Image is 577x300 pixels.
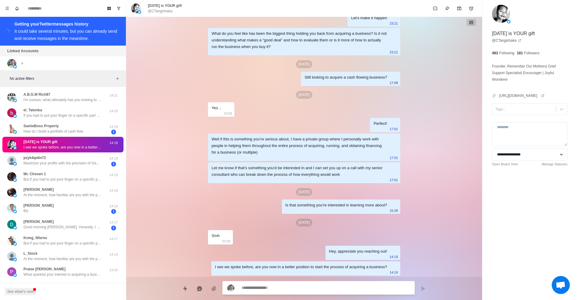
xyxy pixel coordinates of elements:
img: picture [7,59,16,68]
p: [PERSON_NAME] [23,187,54,192]
img: picture [13,194,17,197]
p: 14:19 [389,253,398,260]
div: Is that something you're interested in learning more about? [285,202,387,208]
p: L_Stock [23,251,38,256]
a: @CTangishaka [492,38,521,43]
p: 17:01 [389,126,398,132]
img: picture [7,172,16,181]
p: Kvmg_Nferno [23,235,47,241]
p: If you had to put your finger on a specific part of the process that’s holding you back from acqu... [23,113,102,118]
p: [PERSON_NAME] [23,219,54,224]
div: Smh [212,232,220,239]
img: picture [7,252,16,261]
p: 15:56 [224,110,232,117]
a: [URL][DOMAIN_NAME] [499,93,545,98]
img: picture [13,226,17,229]
span: 1 [111,162,116,166]
div: Yes .. [212,105,221,111]
button: See what's new [5,288,36,295]
div: Still looking to acquire a cash flowing business? [304,74,387,81]
img: picture [7,156,16,165]
p: What sparked your interest in acquiring a business, and where are you located? I might be able to... [23,272,102,277]
img: picture [7,267,16,276]
img: picture [138,10,141,14]
div: Let me know if that’s something you’d be interested in and I can set you up on a call with my sen... [212,165,387,178]
button: Mark as unread [429,2,441,14]
p: At the moment, how familiar are you with the process of buying a business? [23,192,102,198]
p: 181 [517,50,523,56]
p: 13:20 [106,268,121,273]
div: Well if this is something you’re serious about, I have a private group where I personally work wi... [212,136,387,156]
p: 14:18 [106,188,121,193]
img: picture [13,210,17,213]
button: Show unread conversations [114,4,124,13]
img: picture [7,124,16,133]
p: el_Tatonka [23,107,42,113]
button: Add filters [114,75,121,82]
div: It could take several minutes, but you can already send and receive messages in the meantime. [14,29,117,41]
p: @CTangishaka [148,8,172,14]
p: Linked Accounts [7,48,38,54]
p: [DATE] is YOUR gift [23,139,57,145]
p: I'm curious, what ultimately has you looking to acquiring a cash-flowing business? [23,97,102,103]
img: picture [13,65,17,68]
img: picture [13,273,17,277]
img: picture [13,242,17,246]
p: 14:17 [106,220,121,225]
p: 17:01 [389,177,398,183]
div: Perfect! [374,120,387,127]
p: 23:21 [389,20,398,27]
img: picture [131,4,141,13]
p: [DATE] [296,219,312,226]
a: Manage Statuses [542,162,567,167]
button: Send message [417,283,429,295]
p: 14:19 [106,172,121,178]
div: Getting your Twitter messages history [14,20,119,28]
button: Archive [453,2,465,14]
p: [PERSON_NAME] [23,203,54,208]
img: picture [13,258,17,261]
img: picture [7,108,16,117]
button: Add media [208,283,220,295]
p: 15:28 [389,207,398,214]
p: 03:08 [222,238,230,244]
img: picture [7,140,16,149]
p: 14:19 [389,269,398,276]
button: Reply with AI [194,283,206,295]
img: picture [7,204,16,213]
p: 14:19 [106,140,121,145]
button: Add account [19,60,26,67]
p: Following [499,50,514,56]
p: Founder, Remember Our Mothers| Grief Support Specialist| Encourager | Joyful Wonderer [492,63,567,83]
p: [DATE] [296,188,312,196]
img: picture [13,130,17,134]
img: picture [13,114,17,118]
img: picture [7,236,16,245]
p: SamieBoss Property [23,123,59,129]
button: Add reminder [465,2,477,14]
button: Quick replies [179,283,191,295]
p: No active filters [10,76,114,81]
p: 14:18 [106,204,121,209]
img: picture [492,5,510,23]
span: 2 [111,130,116,134]
p: 14:19 [106,124,121,129]
p: 14:17 [106,236,121,241]
img: picture [7,93,16,102]
p: [DATE] [296,60,312,68]
div: What do you feel like has been the biggest thing holding you back from acquiring a business? Is i... [212,30,387,50]
p: [DATE] [296,91,312,99]
p: 23:21 [389,49,398,55]
img: picture [227,284,234,292]
img: picture [507,20,511,23]
p: I see we spoke before, are you now in a better position to start the process of acquiring a busin... [23,145,102,150]
a: Open chat [552,276,570,294]
p: md [23,282,29,287]
p: Maximize your profits with the precision of VoidMetrix stock quant software. Data-driven trading,... [23,160,102,166]
div: Hey, appreciate you reaching out! [329,248,387,255]
p: How do I build a portfolio of cash flow [23,129,83,134]
button: Board View [104,4,114,13]
p: A.B.G.M Rich87 [23,92,50,97]
img: picture [7,220,16,229]
span: 1 [111,226,116,230]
